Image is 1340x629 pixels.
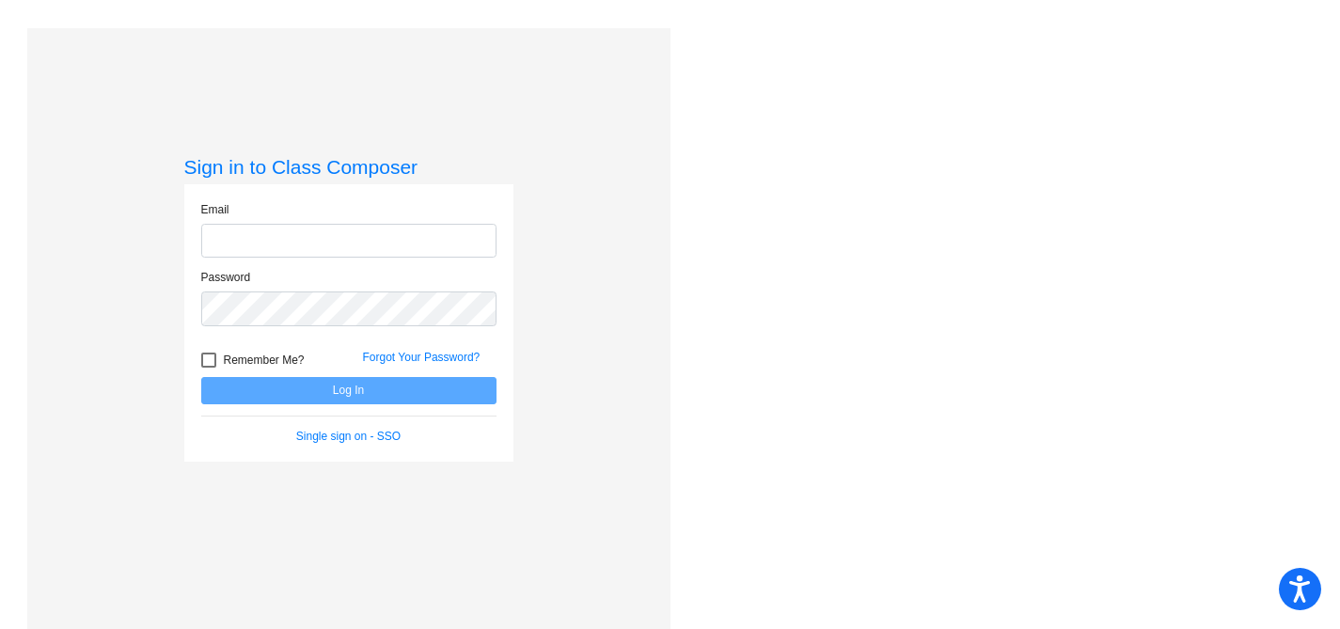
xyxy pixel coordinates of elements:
[201,269,251,286] label: Password
[201,201,229,218] label: Email
[184,155,513,179] h3: Sign in to Class Composer
[201,377,497,404] button: Log In
[363,351,481,364] a: Forgot Your Password?
[296,430,401,443] a: Single sign on - SSO
[224,349,305,371] span: Remember Me?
